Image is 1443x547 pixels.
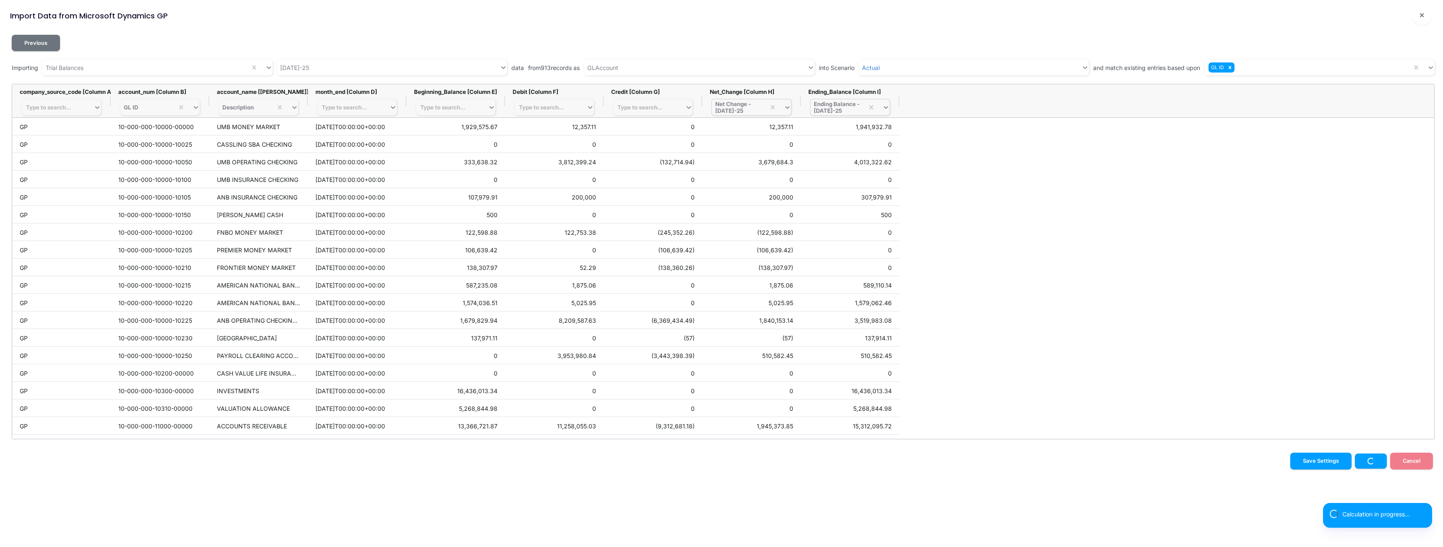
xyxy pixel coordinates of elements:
[12,417,111,434] div: GP
[111,206,209,223] div: 10-000-000-10000-10150
[505,241,604,258] div: 0
[308,364,406,381] div: [DATE]T00:00:00+00:00
[604,347,702,364] div: (3,443,398.39)
[505,135,604,153] div: 0
[819,63,854,72] span: into Scenario
[1093,63,1200,72] span: and match existing entries based upon
[111,435,209,452] div: 10-000-000-11010-00000
[46,63,83,72] div: Trial Balances
[26,104,71,111] div: Type to search...
[12,206,111,223] div: GP
[808,88,892,95] div: Ending_Balance [Column I]
[12,223,111,241] div: GP
[604,276,702,293] div: 0
[406,311,505,329] div: 1,679,829.94
[604,206,702,223] div: 0
[801,364,899,381] div: 0
[111,311,209,329] div: 10-000-000-10000-10225
[702,135,801,153] div: 0
[801,135,899,153] div: 0
[406,188,505,205] div: 107,979.91
[505,206,604,223] div: 0
[308,153,406,170] div: [DATE]T00:00:00+00:00
[209,276,308,293] div: AMERICAN NATIONAL BANK MONEY MARKET
[308,417,406,434] div: [DATE]T00:00:00+00:00
[702,399,801,417] div: 0
[209,223,308,241] div: FNBO MONEY MARKET
[308,329,406,346] div: [DATE]T00:00:00+00:00
[12,35,60,51] button: Previous
[308,171,406,188] div: [DATE]T00:00:00+00:00
[111,118,209,135] div: 10-000-000-10000-00000
[12,399,111,417] div: GP
[505,188,604,205] div: 200,000
[406,206,505,223] div: 500
[406,135,505,153] div: 0
[1209,62,1225,73] div: GL ID
[111,276,209,293] div: 10-000-000-10000-10215
[801,399,899,417] div: 5,268,844.98
[12,171,111,188] div: GP
[12,276,111,293] div: GP
[611,88,695,95] div: Credit [Column G]
[10,10,168,21] div: Import Data from Microsoft Dynamics GP
[814,101,860,114] div: Ending Balance - Jul-25
[111,241,209,258] div: 10-000-000-10000-10205
[124,104,138,111] div: GL ID
[118,88,202,95] div: account_num [Column B]
[111,347,209,364] div: 10-000-000-10000-10250
[12,153,111,170] div: GP
[308,311,406,329] div: [DATE]T00:00:00+00:00
[308,206,406,223] div: [DATE]T00:00:00+00:00
[801,206,899,223] div: 500
[505,347,604,364] div: 3,953,980.84
[702,329,801,346] div: (57)
[715,101,762,114] div: Net Change - Jul-25
[505,417,604,434] div: 11,258,055.03
[308,294,406,311] div: [DATE]T00:00:00+00:00
[862,63,880,72] div: Actual
[406,223,505,241] div: 122,598.88
[111,382,209,399] div: 10-000-000-10300-00000
[801,276,899,293] div: 589,110.14
[604,417,702,434] div: (9,312,681.18)
[406,118,505,135] div: 1,929,575.67
[604,435,702,452] div: (2,510.72)
[604,311,702,329] div: (6,369,434.49)
[801,435,899,452] div: (155,953.1)
[801,311,899,329] div: 3,519,983.08
[12,259,111,276] div: GP
[801,329,899,346] div: 137,914.11
[406,294,505,311] div: 1,574,036.51
[702,347,801,364] div: 510,582.45
[12,135,111,153] div: GP
[702,417,801,434] div: 1,945,373.85
[308,188,406,205] div: [DATE]T00:00:00+00:00
[513,88,596,95] div: Debit [Column F]
[702,435,801,452] div: (2,510.2)
[12,188,111,205] div: GP
[702,276,801,293] div: 1,875.06
[505,364,604,381] div: 0
[406,153,505,170] div: 333,638.32
[209,311,308,329] div: ANB OPERATING CHECKING ACCOUNT
[801,259,899,276] div: 0
[406,259,505,276] div: 138,307.97
[420,104,465,111] div: Type to search...
[1412,5,1432,25] button: Close
[308,241,406,258] div: [DATE]T00:00:00+00:00
[604,259,702,276] div: (138,360.26)
[111,223,209,241] div: 10-000-000-10000-10200
[20,88,103,95] div: company_source_code [Column A]
[209,171,308,188] div: UMB INSURANCE CHECKING
[702,382,801,399] div: 0
[801,153,899,170] div: 4,013,322.62
[604,171,702,188] div: 0
[406,241,505,258] div: 106,639.42
[505,276,604,293] div: 1,875.06
[406,364,505,381] div: 0
[209,241,308,258] div: PREMIER MONEY MARKET
[505,259,604,276] div: 52.29
[801,118,899,135] div: 1,941,932.78
[505,223,604,241] div: 122,753.38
